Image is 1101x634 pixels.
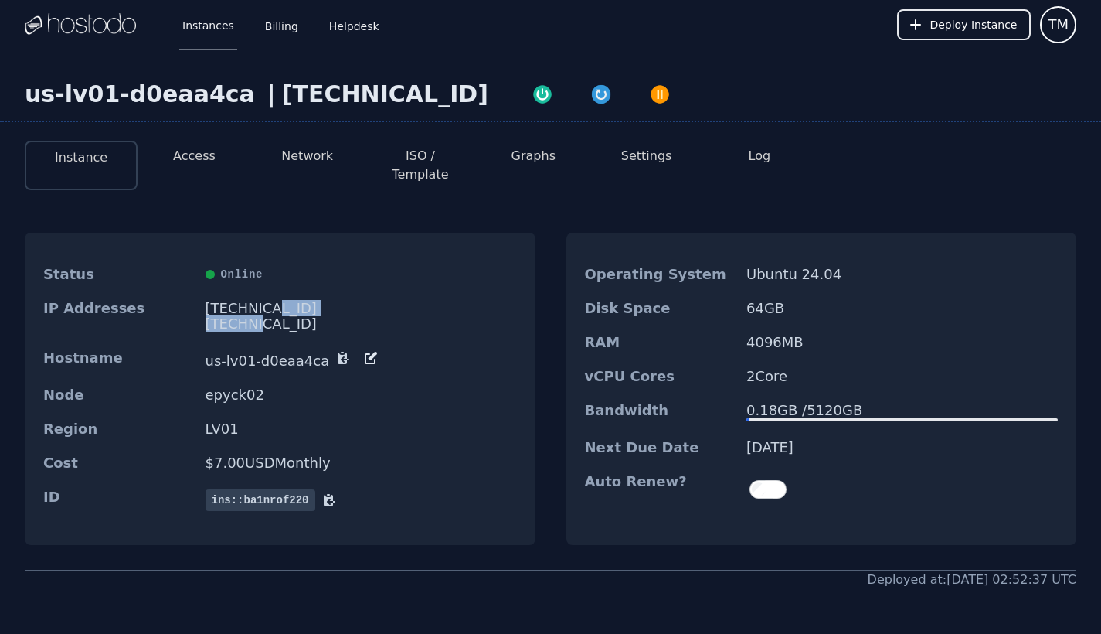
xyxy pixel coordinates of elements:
[897,9,1031,40] button: Deploy Instance
[585,267,735,282] dt: Operating System
[585,403,735,421] dt: Bandwidth
[746,369,1058,384] dd: 2 Core
[572,80,630,105] button: Restart
[511,147,556,165] button: Graphs
[585,369,735,384] dt: vCPU Cores
[1048,14,1069,36] span: TM
[746,403,1058,418] div: 0.18 GB / 5120 GB
[43,267,193,282] dt: Status
[25,13,136,36] img: Logo
[746,267,1058,282] dd: Ubuntu 24.04
[43,421,193,437] dt: Region
[55,148,107,167] button: Instance
[25,80,261,108] div: us-lv01-d0eaa4ca
[585,301,735,316] dt: Disk Space
[630,80,689,105] button: Power Off
[746,335,1058,350] dd: 4096 MB
[206,489,315,511] span: ins::ba1nrof220
[206,316,517,332] div: [TECHNICAL_ID]
[1040,6,1076,43] button: User menu
[621,147,672,165] button: Settings
[206,350,517,369] dd: us-lv01-d0eaa4ca
[590,84,612,105] img: Restart
[173,147,216,165] button: Access
[43,350,193,369] dt: Hostname
[43,387,193,403] dt: Node
[43,301,193,332] dt: IP Addresses
[281,147,333,165] button: Network
[585,335,735,350] dt: RAM
[585,440,735,455] dt: Next Due Date
[43,455,193,471] dt: Cost
[282,80,488,108] div: [TECHNICAL_ID]
[868,571,1076,589] div: Deployed at: [DATE] 02:52:37 UTC
[513,80,572,105] button: Power On
[261,80,282,108] div: |
[746,301,1058,316] dd: 64 GB
[585,474,735,505] dt: Auto Renew?
[206,455,517,471] dd: $ 7.00 USD Monthly
[376,147,464,184] button: ISO / Template
[43,489,193,511] dt: ID
[206,387,517,403] dd: epyck02
[532,84,553,105] img: Power On
[649,84,671,105] img: Power Off
[206,267,517,282] div: Online
[206,301,517,316] div: [TECHNICAL_ID]
[929,17,1017,32] span: Deploy Instance
[206,421,517,437] dd: LV01
[746,440,1058,455] dd: [DATE]
[749,147,771,165] button: Log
